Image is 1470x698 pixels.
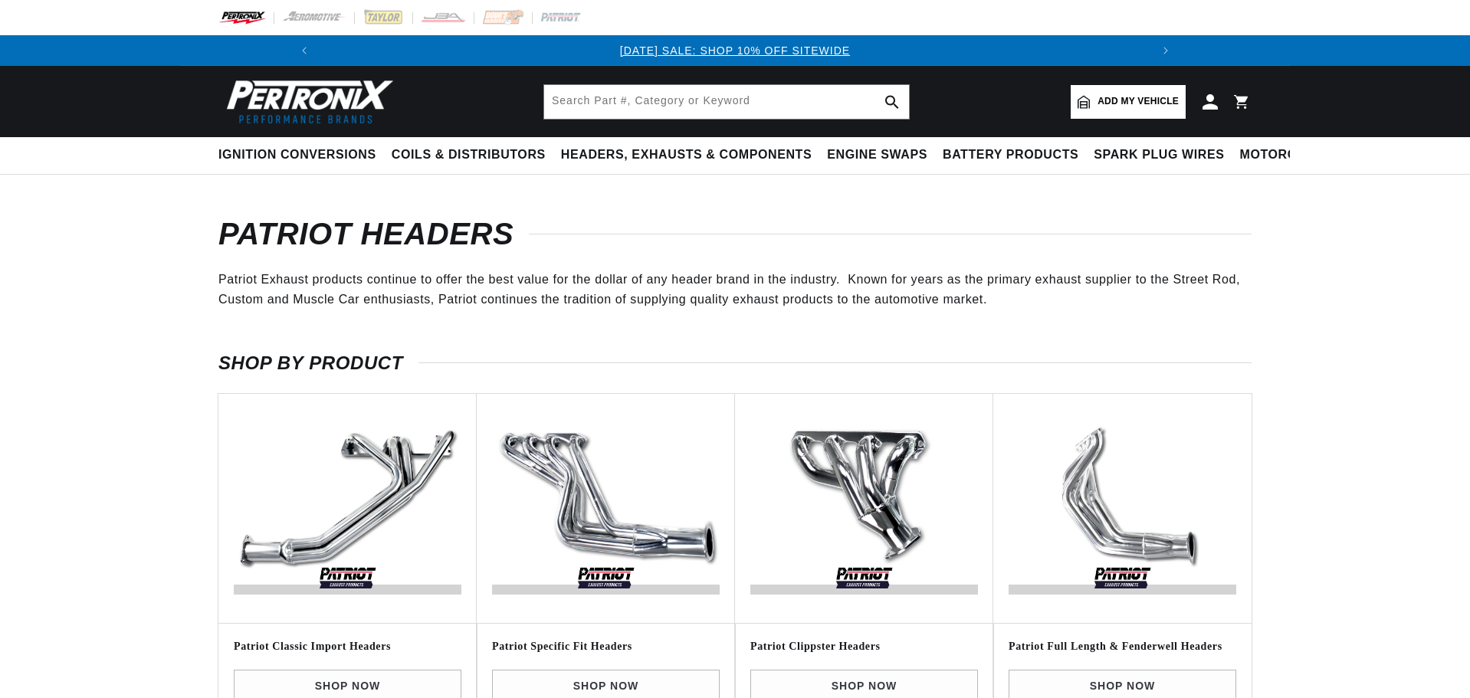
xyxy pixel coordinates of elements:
button: search button [875,85,909,119]
summary: Spark Plug Wires [1086,137,1232,173]
div: 1 of 3 [320,42,1151,59]
img: Patriot-Clippster-Headers-v1588104121313.jpg [750,409,978,608]
summary: Headers, Exhausts & Components [553,137,819,173]
h3: Patriot Specific Fit Headers [492,639,720,654]
span: Add my vehicle [1098,94,1179,109]
slideshow-component: Translation missing: en.sections.announcements.announcement_bar [180,35,1290,66]
img: Pertronix [218,75,395,128]
input: Search Part #, Category or Keyword [544,85,909,119]
h1: Patriot Headers [218,221,1252,247]
a: Add my vehicle [1071,85,1186,119]
span: Battery Products [943,147,1078,163]
summary: Motorcycle [1232,137,1339,173]
h2: SHOP BY PRODUCT [218,356,1252,371]
h3: Patriot Clippster Headers [750,639,978,654]
span: Headers, Exhausts & Components [561,147,812,163]
div: Announcement [320,42,1151,59]
span: Engine Swaps [827,147,927,163]
button: Translation missing: en.sections.announcements.next_announcement [1150,35,1181,66]
span: Motorcycle [1240,147,1331,163]
img: Patriot-Classic-Import-Headers-v1588104940254.jpg [234,409,461,608]
img: Patriot-Specific-Fit-Headers-v1588104112434.jpg [492,409,720,608]
p: Patriot Exhaust products continue to offer the best value for the dollar of any header brand in t... [218,270,1252,309]
span: Ignition Conversions [218,147,376,163]
a: [DATE] SALE: SHOP 10% OFF SITEWIDE [620,44,850,57]
summary: Engine Swaps [819,137,935,173]
h3: Patriot Classic Import Headers [234,639,461,654]
summary: Ignition Conversions [218,137,384,173]
span: Coils & Distributors [392,147,546,163]
h3: Patriot Full Length & Fenderwell Headers [1009,639,1236,654]
summary: Coils & Distributors [384,137,553,173]
img: Patriot-Fenderwell-111-v1590437195265.jpg [1009,409,1236,608]
button: Translation missing: en.sections.announcements.previous_announcement [289,35,320,66]
span: Spark Plug Wires [1094,147,1224,163]
summary: Battery Products [935,137,1086,173]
